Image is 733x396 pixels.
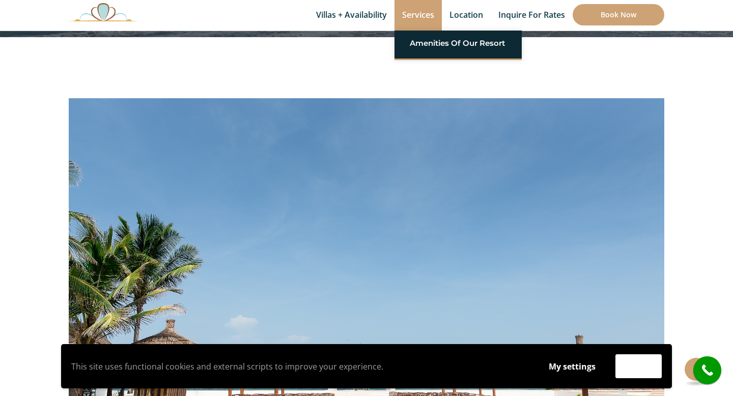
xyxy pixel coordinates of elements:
a: call [693,356,721,384]
img: Awesome Logo [69,3,138,21]
p: This site uses functional cookies and external scripts to improve your experience. [71,359,529,374]
button: Accept [615,354,662,378]
button: My settings [539,355,605,378]
a: Book Now [573,4,664,25]
a: Amenities of Our Resort [410,34,506,52]
i: call [696,359,719,382]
